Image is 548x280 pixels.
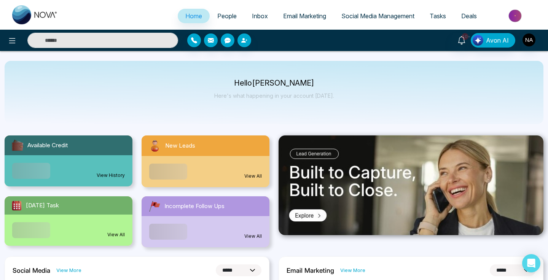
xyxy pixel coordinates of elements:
[214,92,334,99] p: Here's what happening in your account [DATE].
[137,135,274,187] a: New LeadsView All
[461,12,477,20] span: Deals
[13,267,50,274] h2: Social Media
[422,9,454,23] a: Tasks
[56,267,81,274] a: View More
[148,199,161,213] img: followUps.svg
[279,135,543,235] img: .
[462,33,468,40] span: 10+
[97,172,125,179] a: View History
[471,33,515,48] button: Avon AI
[217,12,237,20] span: People
[26,201,59,210] span: [DATE] Task
[244,9,276,23] a: Inbox
[164,202,225,211] span: Incomplete Follow Ups
[287,267,334,274] h2: Email Marketing
[178,9,210,23] a: Home
[334,9,422,23] a: Social Media Management
[473,35,483,46] img: Lead Flow
[454,9,484,23] a: Deals
[11,138,24,152] img: availableCredit.svg
[12,5,58,24] img: Nova CRM Logo
[276,9,334,23] a: Email Marketing
[341,12,414,20] span: Social Media Management
[488,7,543,24] img: Market-place.gif
[244,173,262,180] a: View All
[148,138,162,153] img: newLeads.svg
[252,12,268,20] span: Inbox
[210,9,244,23] a: People
[486,36,509,45] span: Avon AI
[523,33,535,46] img: User Avatar
[165,142,195,150] span: New Leads
[185,12,202,20] span: Home
[11,199,23,212] img: todayTask.svg
[107,231,125,238] a: View All
[522,254,540,272] div: Open Intercom Messenger
[452,33,471,46] a: 10+
[430,12,446,20] span: Tasks
[137,196,274,247] a: Incomplete Follow UpsView All
[27,141,68,150] span: Available Credit
[340,267,365,274] a: View More
[214,80,334,86] p: Hello [PERSON_NAME]
[283,12,326,20] span: Email Marketing
[244,233,262,240] a: View All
